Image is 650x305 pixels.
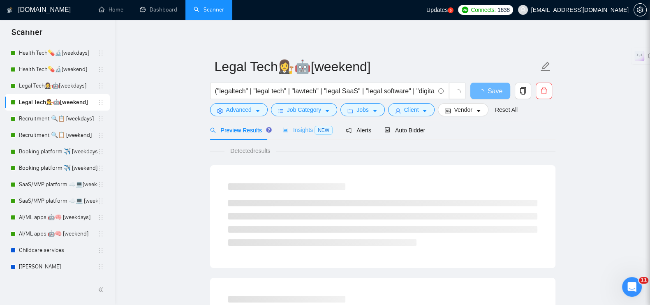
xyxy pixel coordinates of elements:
[210,103,268,116] button: settingAdvancedcaret-down
[224,146,276,155] span: Detected results
[445,108,451,114] span: idcard
[634,3,647,16] button: setting
[438,103,488,116] button: idcardVendorcaret-down
[471,5,495,14] span: Connects:
[97,263,104,270] span: holder
[98,286,106,294] span: double-left
[97,83,104,89] span: holder
[5,226,110,242] li: AI/ML apps 🤖🧠 [weekend]
[476,108,481,114] span: caret-down
[5,78,110,94] li: Legal Tech👩‍⚖️🤖[weekdays]
[210,127,216,133] span: search
[384,127,390,133] span: robot
[271,103,337,116] button: barsJob Categorycaret-down
[634,7,646,13] span: setting
[97,198,104,204] span: holder
[454,105,472,114] span: Vendor
[426,7,448,13] span: Updates
[372,108,378,114] span: caret-down
[19,193,97,209] a: SaaS/MVP platform ☁️💻 [weekend]
[536,83,552,99] button: delete
[282,127,333,133] span: Insights
[282,127,288,133] span: area-chart
[97,148,104,155] span: holder
[97,247,104,254] span: holder
[384,127,425,134] span: Auto Bidder
[347,108,353,114] span: folder
[215,86,435,96] input: Search Freelance Jobs...
[340,103,385,116] button: folderJobscaret-down
[450,9,452,12] text: 5
[324,108,330,114] span: caret-down
[462,7,468,13] img: upwork-logo.png
[19,78,97,94] a: Legal Tech👩‍⚖️🤖[weekdays]
[5,143,110,160] li: Booking platform ✈️ [weekdays]
[388,103,435,116] button: userClientcaret-down
[97,214,104,221] span: holder
[536,87,552,95] span: delete
[470,83,510,99] button: Save
[19,127,97,143] a: Recruitment 🔍📋 [weekend]
[97,132,104,139] span: holder
[19,226,97,242] a: AI/ML apps 🤖🧠 [weekend]
[5,94,110,111] li: Legal Tech👩‍⚖️🤖[weekend]
[19,111,97,127] a: Recruitment 🔍📋 [weekdays]
[97,165,104,171] span: holder
[5,160,110,176] li: Booking platform ✈️ [weekend]
[497,5,510,14] span: 1638
[140,6,177,13] a: dashboardDashboard
[97,181,104,188] span: holder
[520,7,526,13] span: user
[5,111,110,127] li: Recruitment 🔍📋 [weekdays]
[515,83,531,99] button: copy
[356,105,369,114] span: Jobs
[19,61,97,78] a: Health Tech💊🔬[weekend]
[97,66,104,73] span: holder
[5,61,110,78] li: Health Tech💊🔬[weekend]
[422,108,428,114] span: caret-down
[5,127,110,143] li: Recruitment 🔍📋 [weekend]
[217,108,223,114] span: setting
[19,209,97,226] a: AI/ML apps 🤖🧠 [weekdays]
[5,176,110,193] li: SaaS/MVP platform ☁️💻[weekdays]
[448,7,453,13] a: 5
[639,277,648,284] span: 11
[19,242,97,259] a: Childcare services
[19,259,97,275] a: [[PERSON_NAME]
[19,143,97,160] a: Booking platform ✈️ [weekdays]
[7,4,13,17] img: logo
[346,127,371,134] span: Alerts
[315,126,333,135] span: NEW
[97,50,104,56] span: holder
[5,242,110,259] li: Childcare services
[453,89,461,96] span: loading
[97,116,104,122] span: holder
[5,26,49,44] span: Scanner
[19,94,97,111] a: Legal Tech👩‍⚖️🤖[weekend]
[5,193,110,209] li: SaaS/MVP platform ☁️💻 [weekend]
[5,45,110,61] li: Health Tech💊🔬[weekdays]
[515,87,531,95] span: copy
[215,56,539,77] input: Scanner name...
[265,126,273,134] div: Tooltip anchor
[99,6,123,13] a: homeHome
[622,277,642,297] iframe: Intercom live chat
[97,99,104,106] span: holder
[19,45,97,61] a: Health Tech💊🔬[weekdays]
[194,6,224,13] a: searchScanner
[5,209,110,226] li: AI/ML apps 🤖🧠 [weekdays]
[226,105,252,114] span: Advanced
[210,127,269,134] span: Preview Results
[97,231,104,237] span: holder
[478,89,488,95] span: loading
[488,86,502,96] span: Save
[255,108,261,114] span: caret-down
[540,61,551,72] span: edit
[634,7,647,13] a: setting
[19,176,97,193] a: SaaS/MVP platform ☁️💻[weekdays]
[404,105,419,114] span: Client
[495,105,518,114] a: Reset All
[438,88,444,94] span: info-circle
[395,108,401,114] span: user
[19,160,97,176] a: Booking platform ✈️ [weekend]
